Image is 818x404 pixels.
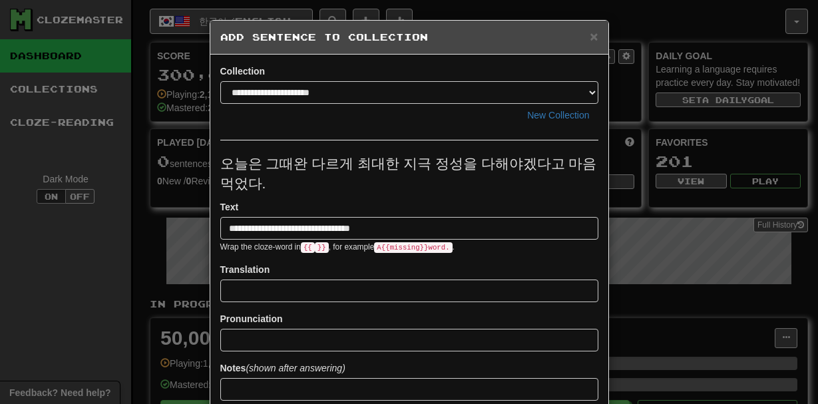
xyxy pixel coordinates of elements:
button: New Collection [518,104,598,126]
label: Translation [220,263,270,276]
p: 오늘은 그때완 다르게 최대한 지극 정성을 다해야겠다고 마음먹었다. [220,154,598,194]
em: (shown after answering) [246,363,345,373]
code: {{ [301,242,315,253]
label: Notes [220,361,345,375]
code: }} [315,242,329,253]
h5: Add Sentence to Collection [220,31,598,44]
label: Text [220,200,239,214]
span: × [590,29,598,44]
small: Wrap the cloze-word in , for example . [220,242,455,252]
label: Pronunciation [220,312,283,325]
code: A {{ missing }} word. [374,242,452,253]
button: Close [590,29,598,43]
label: Collection [220,65,266,78]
